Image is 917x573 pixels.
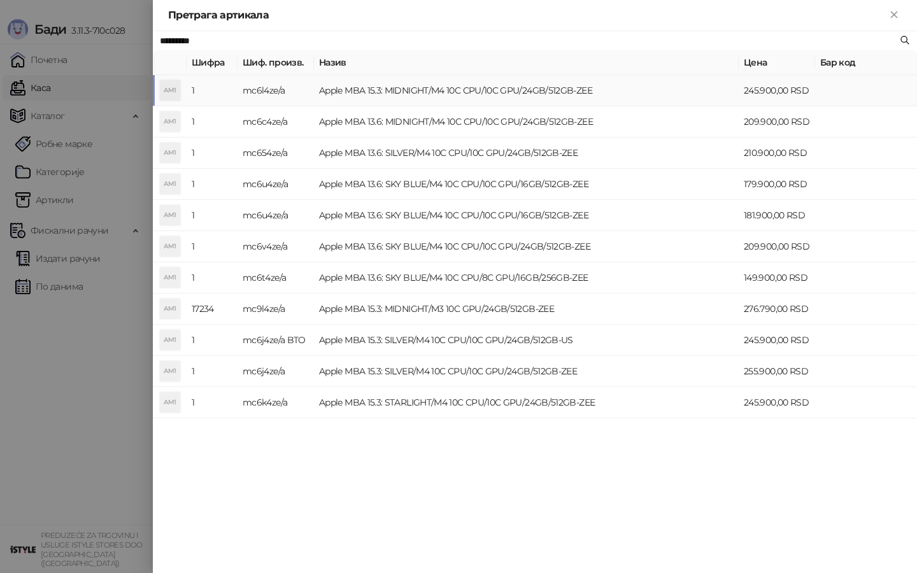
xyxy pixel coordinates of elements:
[238,356,314,387] td: mc6j4ze/a
[739,387,815,418] td: 245.900,00 RSD
[739,50,815,75] th: Цена
[739,231,815,262] td: 209.900,00 RSD
[238,262,314,294] td: mc6t4ze/a
[238,75,314,106] td: mc6l4ze/a
[168,8,886,23] div: Претрага артикала
[238,294,314,325] td: mc9l4ze/a
[739,106,815,138] td: 209.900,00 RSD
[238,50,314,75] th: Шиф. произв.
[187,138,238,169] td: 1
[187,231,238,262] td: 1
[187,325,238,356] td: 1
[160,143,180,163] div: AM1
[238,325,314,356] td: mc6j4ze/a BTO
[160,205,180,225] div: AM1
[187,106,238,138] td: 1
[314,75,739,106] td: Apple MBA 15.3: MIDNIGHT/M4 10C CPU/10C GPU/24GB/512GB-ZEE
[739,169,815,200] td: 179.900,00 RSD
[314,356,739,387] td: Apple MBA 15.3: SILVER/M4 10C CPU/10C GPU/24GB/512GB-ZEE
[160,299,180,319] div: AM1
[160,361,180,381] div: AM1
[187,262,238,294] td: 1
[238,387,314,418] td: mc6k4ze/a
[187,294,238,325] td: 17234
[238,169,314,200] td: mc6u4ze/a
[160,267,180,288] div: AM1
[187,356,238,387] td: 1
[314,294,739,325] td: Apple MBA 15.3: MIDNIGHT/M3 10C GPU/24GB/512GB-ZEE
[314,106,739,138] td: Apple MBA 13.6: MIDNIGHT/M4 10C CPU/10C GPU/24GB/512GB-ZEE
[160,392,180,413] div: AM1
[739,200,815,231] td: 181.900,00 RSD
[739,138,815,169] td: 210.900,00 RSD
[314,387,739,418] td: Apple MBA 15.3: STARLIGHT/M4 10C CPU/10C GPU/24GB/512GB-ZEE
[238,200,314,231] td: mc6u4ze/a
[187,200,238,231] td: 1
[314,325,739,356] td: Apple MBA 15.3: SILVER/M4 10C CPU/10C GPU/24GB/512GB-US
[314,50,739,75] th: Назив
[187,169,238,200] td: 1
[739,325,815,356] td: 245.900,00 RSD
[739,356,815,387] td: 255.900,00 RSD
[314,200,739,231] td: Apple MBA 13.6: SKY BLUE/M4 10C CPU/10C GPU/16GB/512GB-ZEE
[160,330,180,350] div: AM1
[160,174,180,194] div: AM1
[160,80,180,101] div: AM1
[815,50,917,75] th: Бар код
[314,169,739,200] td: Apple MBA 13.6: SKY BLUE/M4 10C CPU/10C GPU/16GB/512GB-ZEE
[238,138,314,169] td: mc654ze/a
[238,231,314,262] td: mc6v4ze/a
[187,50,238,75] th: Шифра
[314,231,739,262] td: Apple MBA 13.6: SKY BLUE/M4 10C CPU/10C GPU/24GB/512GB-ZEE
[160,236,180,257] div: AM1
[739,294,815,325] td: 276.790,00 RSD
[886,8,902,23] button: Close
[160,111,180,132] div: AM1
[314,138,739,169] td: Apple MBA 13.6: SILVER/M4 10C CPU/10C GPU/24GB/512GB-ZEE
[739,262,815,294] td: 149.900,00 RSD
[187,75,238,106] td: 1
[314,262,739,294] td: Apple MBA 13.6: SKY BLUE/M4 10C CPU/8C GPU/16GB/256GB-ZEE
[238,106,314,138] td: mc6c4ze/a
[187,387,238,418] td: 1
[739,75,815,106] td: 245.900,00 RSD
